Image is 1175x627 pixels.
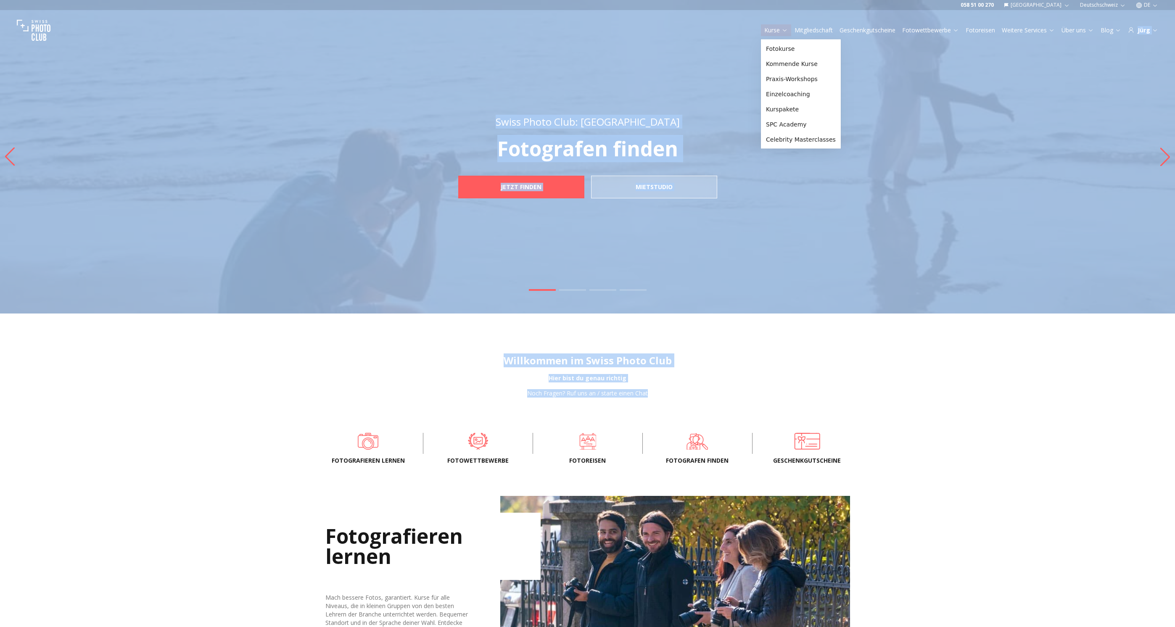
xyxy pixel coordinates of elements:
[763,102,839,117] a: Kurspakete
[966,26,995,34] a: Fotoreisen
[761,24,791,36] button: Kurse
[17,13,50,47] img: Swiss photo club
[636,183,673,191] b: mietstudio
[501,183,541,191] b: JETZT FINDEN
[440,139,736,159] p: Fotografen finden
[1002,26,1055,34] a: Weitere Services
[962,24,998,36] button: Fotoreisen
[763,56,839,71] a: Kommende Kurse
[763,41,839,56] a: Fotokurse
[766,456,848,465] span: Geschenkgutscheine
[496,115,680,129] span: Swiss Photo Club: [GEOGRAPHIC_DATA]
[764,26,788,34] a: Kurse
[840,26,895,34] a: Geschenkgutscheine
[325,513,541,580] h2: Fotografieren lernen
[791,24,836,36] button: Mitgliedschaft
[1101,26,1121,34] a: Blog
[763,71,839,87] a: Praxis-Workshops
[327,433,409,450] a: Fotografieren lernen
[766,433,848,450] a: Geschenkgutscheine
[527,389,565,397] span: Noch Fragen?
[591,176,717,198] a: mietstudio
[902,26,959,34] a: Fotowettbewerbe
[998,24,1058,36] button: Weitere Services
[1058,24,1097,36] button: Über uns
[656,456,739,465] span: Fotografen finden
[527,389,648,398] div: /
[327,456,409,465] span: Fotografieren lernen
[1128,26,1158,34] div: Jürg
[547,433,629,450] a: Fotoreisen
[961,2,994,8] a: 058 51 00 270
[899,24,962,36] button: Fotowettbewerbe
[763,87,839,102] a: Einzelcoaching
[763,117,839,132] a: SPC Academy
[547,456,629,465] span: Fotoreisen
[601,389,648,398] button: starte einen Chat
[836,24,899,36] button: Geschenkgutscheine
[763,132,839,147] a: Celebrity Masterclasses
[1061,26,1094,34] a: Über uns
[7,374,1168,382] div: Hier bist du genau richtig
[1097,24,1125,36] button: Blog
[656,433,739,450] a: Fotografen finden
[7,354,1168,367] h1: Willkommen im Swiss Photo Club
[567,389,596,397] a: Ruf uns an
[437,456,519,465] span: Fotowettbewerbe
[795,26,833,34] a: Mitgliedschaft
[437,433,519,450] a: Fotowettbewerbe
[458,176,584,198] a: JETZT FINDEN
